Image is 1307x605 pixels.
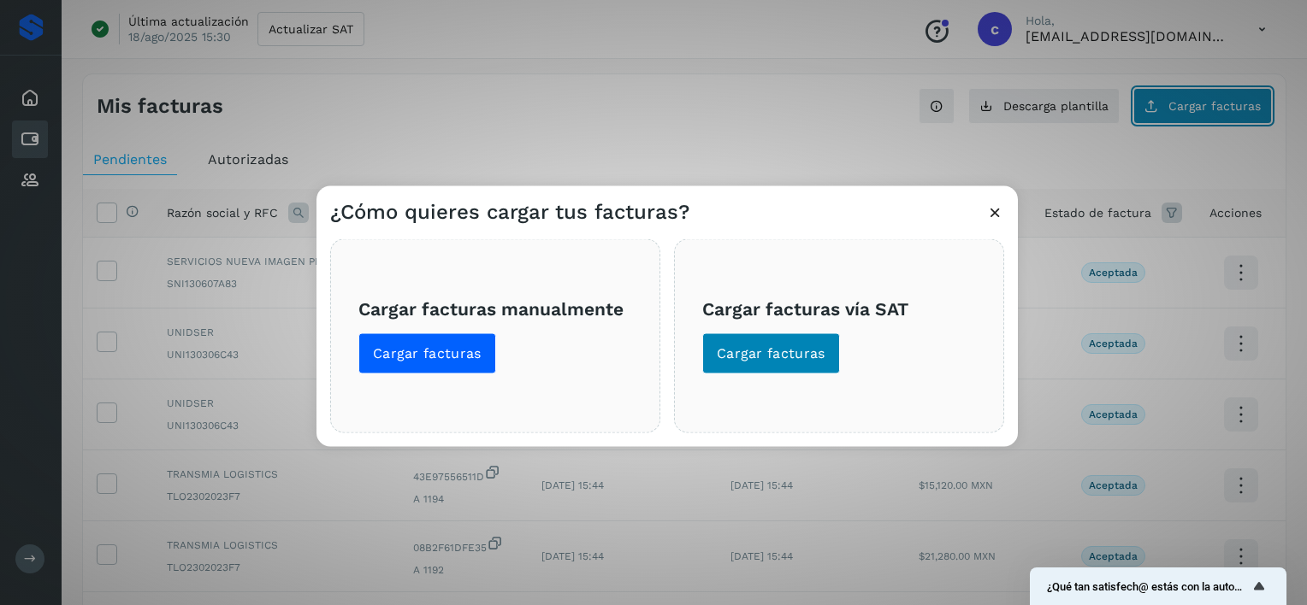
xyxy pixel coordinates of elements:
[330,200,689,225] h3: ¿Cómo quieres cargar tus facturas?
[1047,576,1269,596] button: Mostrar encuesta - ¿Qué tan satisfech@ estás con la autorización de tus facturas?
[358,297,632,319] h3: Cargar facturas manualmente
[373,344,482,363] span: Cargar facturas
[358,333,496,374] button: Cargar facturas
[702,297,976,319] h3: Cargar facturas vía SAT
[717,344,825,363] span: Cargar facturas
[1047,580,1249,593] span: ¿Qué tan satisfech@ estás con la autorización de tus facturas?
[702,333,840,374] button: Cargar facturas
